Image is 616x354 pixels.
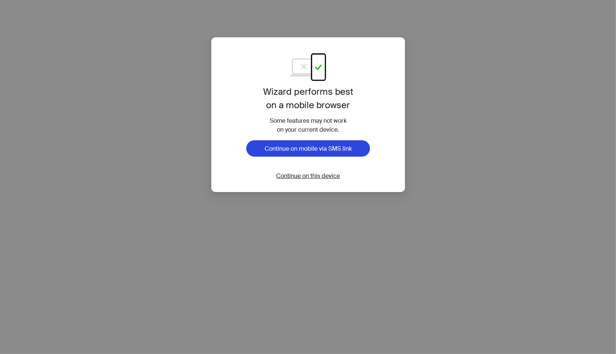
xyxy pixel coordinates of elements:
[265,145,352,153] span: Continue on mobile via SMS link
[240,116,376,134] div: Some features may not work on your current device.
[270,172,346,180] button: Continue on this device
[276,172,340,180] span: Continue on this device
[246,140,370,157] button: Continue on mobile via SMS link
[240,85,376,112] h1: Wizard performs best on a mobile browser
